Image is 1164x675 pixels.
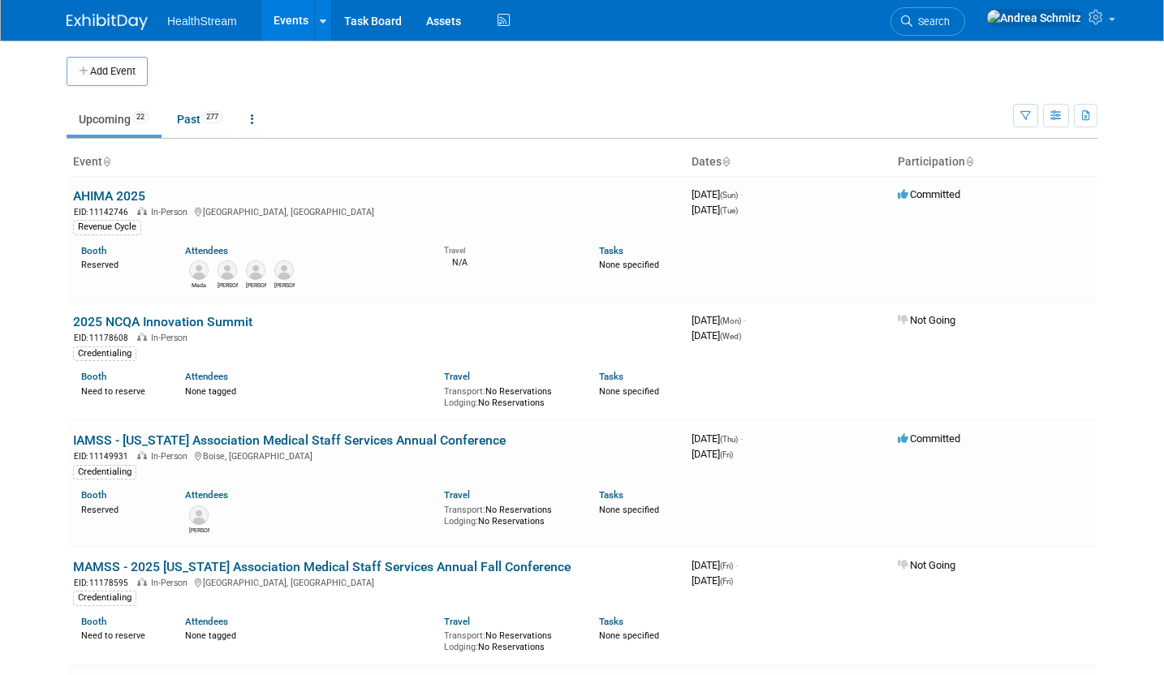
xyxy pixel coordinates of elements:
span: Transport: [444,630,485,641]
th: Participation [891,148,1097,176]
div: Reserved [81,501,161,516]
span: Not Going [898,559,955,571]
span: None specified [599,260,659,270]
span: (Fri) [720,450,733,459]
img: Tawna Knight [189,505,209,525]
span: [DATE] [692,448,733,460]
img: Andrea Schmitz [986,9,1082,27]
div: Reserved [81,256,161,271]
div: None tagged [185,383,432,398]
div: Boise, [GEOGRAPHIC_DATA] [73,449,679,462]
span: Transport: [444,505,485,515]
span: Lodging: [444,398,478,408]
a: Booth [81,245,106,256]
a: Booth [81,489,106,501]
span: [DATE] [692,559,738,571]
span: None specified [599,630,659,641]
div: None tagged [185,627,432,642]
span: (Thu) [720,435,738,444]
img: In-Person Event [137,451,147,459]
span: - [740,432,743,445]
span: EID: 11178608 [74,333,135,342]
a: Tasks [599,616,623,627]
span: In-Person [151,207,192,217]
span: In-Person [151,333,192,343]
span: - [735,559,738,571]
div: Ryan Quesnel [218,280,238,290]
a: 2025 NCQA Innovation Summit [73,314,252,329]
span: [DATE] [692,314,746,326]
img: In-Person Event [137,578,147,586]
a: Sort by Participation Type [965,155,973,168]
span: In-Person [151,451,192,462]
span: [DATE] [692,432,743,445]
img: ExhibitDay [67,14,148,30]
div: Shelby Stafford [274,280,295,290]
span: (Wed) [720,332,741,341]
img: Shelby Stafford [274,260,294,280]
span: (Sun) [720,191,738,200]
a: Travel [444,489,470,501]
th: Dates [685,148,891,176]
a: Tasks [599,371,623,382]
span: EID: 11178595 [74,578,135,587]
span: [DATE] [692,329,741,342]
div: Credentialing [73,346,136,361]
div: [GEOGRAPHIC_DATA], [GEOGRAPHIC_DATA] [73,575,679,589]
a: IAMSS - [US_STATE] Association Medical Staff Services Annual Conference [73,432,506,448]
div: Travel [444,240,576,256]
span: [DATE] [692,574,733,587]
span: Transport: [444,386,485,397]
span: Not Going [898,314,955,326]
span: Lodging: [444,516,478,527]
a: MAMSS - 2025 [US_STATE] Association Medical Staff Services Annual Fall Conference [73,559,571,574]
span: (Fri) [720,561,733,570]
img: Ryan Quesnel [218,260,237,280]
a: AHIMA 2025 [73,188,145,204]
a: Search [890,7,965,36]
span: EID: 11142746 [74,208,135,217]
div: Sam Kelly [246,280,266,290]
span: Committed [898,432,960,445]
a: Sort by Start Date [722,155,730,168]
span: None specified [599,505,659,515]
img: In-Person Event [137,207,147,215]
div: Need to reserve [81,383,161,398]
a: Tasks [599,489,623,501]
div: No Reservations No Reservations [444,627,576,652]
a: Upcoming22 [67,104,162,135]
div: [GEOGRAPHIC_DATA], [GEOGRAPHIC_DATA] [73,204,679,218]
span: Lodging: [444,642,478,652]
span: Committed [898,188,960,200]
th: Event [67,148,685,176]
div: Credentialing [73,465,136,479]
a: Tasks [599,245,623,256]
span: Search [912,15,950,28]
div: N/A [444,256,576,269]
img: Sam Kelly [246,260,265,280]
span: None specified [599,386,659,397]
div: Mada Wittekind [189,280,209,290]
a: Attendees [185,489,228,501]
span: - [744,314,746,326]
span: - [740,188,743,200]
a: Attendees [185,245,228,256]
span: 22 [131,111,149,123]
img: Mada Wittekind [189,260,209,280]
span: HealthStream [167,15,237,28]
span: In-Person [151,578,192,588]
a: Travel [444,371,470,382]
div: Need to reserve [81,627,161,642]
span: (Fri) [720,577,733,586]
img: In-Person Event [137,333,147,341]
span: 277 [201,111,223,123]
div: No Reservations No Reservations [444,383,576,408]
div: Tawna Knight [189,525,209,535]
a: Booth [81,616,106,627]
a: Attendees [185,616,228,627]
div: Credentialing [73,591,136,605]
span: (Tue) [720,206,738,215]
a: Past277 [165,104,235,135]
div: Revenue Cycle [73,220,141,234]
span: [DATE] [692,204,738,216]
